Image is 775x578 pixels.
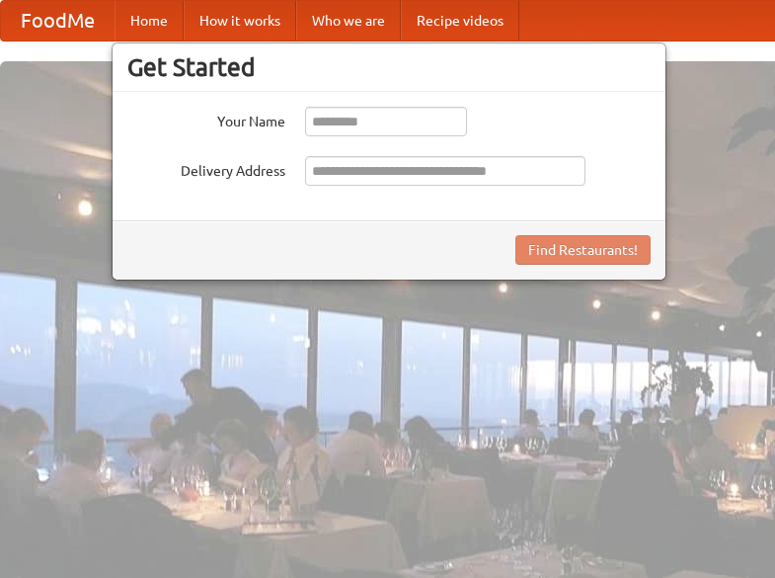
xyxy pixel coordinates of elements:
[1,1,115,41] a: FoodMe
[515,235,651,265] button: Find Restaurants!
[127,156,285,181] label: Delivery Address
[296,1,401,41] a: Who we are
[127,52,651,82] h3: Get Started
[401,1,519,41] a: Recipe videos
[115,1,184,41] a: Home
[184,1,296,41] a: How it works
[127,107,285,131] label: Your Name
